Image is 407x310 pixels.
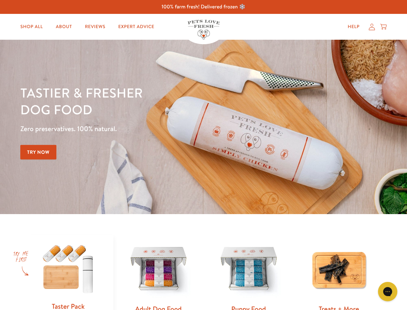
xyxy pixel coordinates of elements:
[15,20,48,33] a: Shop All
[375,280,401,304] iframe: Gorgias live chat messenger
[51,20,77,33] a: About
[20,145,56,160] a: Try Now
[80,20,110,33] a: Reviews
[20,123,265,135] p: Zero preservatives. 100% natural.
[113,20,160,33] a: Expert Advice
[20,84,265,118] h1: Tastier & fresher dog food
[343,20,365,33] a: Help
[188,20,220,39] img: Pets Love Fresh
